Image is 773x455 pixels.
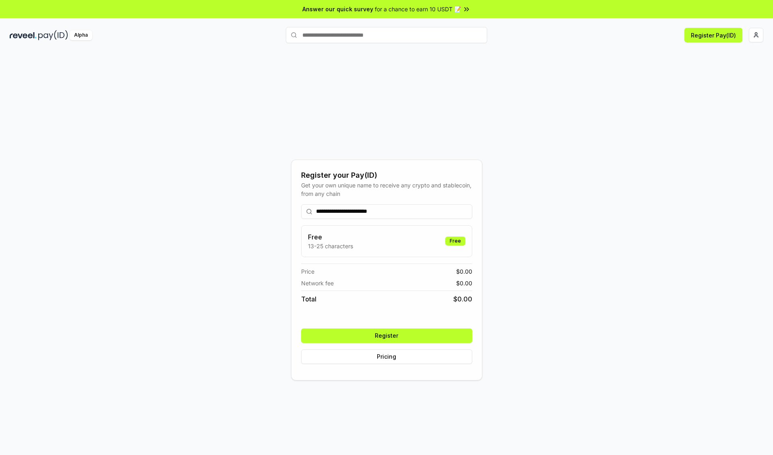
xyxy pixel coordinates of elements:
[456,267,472,276] span: $ 0.00
[453,294,472,304] span: $ 0.00
[308,242,353,250] p: 13-25 characters
[10,30,37,40] img: reveel_dark
[301,294,316,304] span: Total
[70,30,92,40] div: Alpha
[302,5,373,13] span: Answer our quick survey
[445,237,465,245] div: Free
[301,181,472,198] div: Get your own unique name to receive any crypto and stablecoin, from any chain
[375,5,461,13] span: for a chance to earn 10 USDT 📝
[301,267,314,276] span: Price
[301,328,472,343] button: Register
[301,279,334,287] span: Network fee
[301,349,472,364] button: Pricing
[301,170,472,181] div: Register your Pay(ID)
[308,232,353,242] h3: Free
[456,279,472,287] span: $ 0.00
[38,30,68,40] img: pay_id
[684,28,742,42] button: Register Pay(ID)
